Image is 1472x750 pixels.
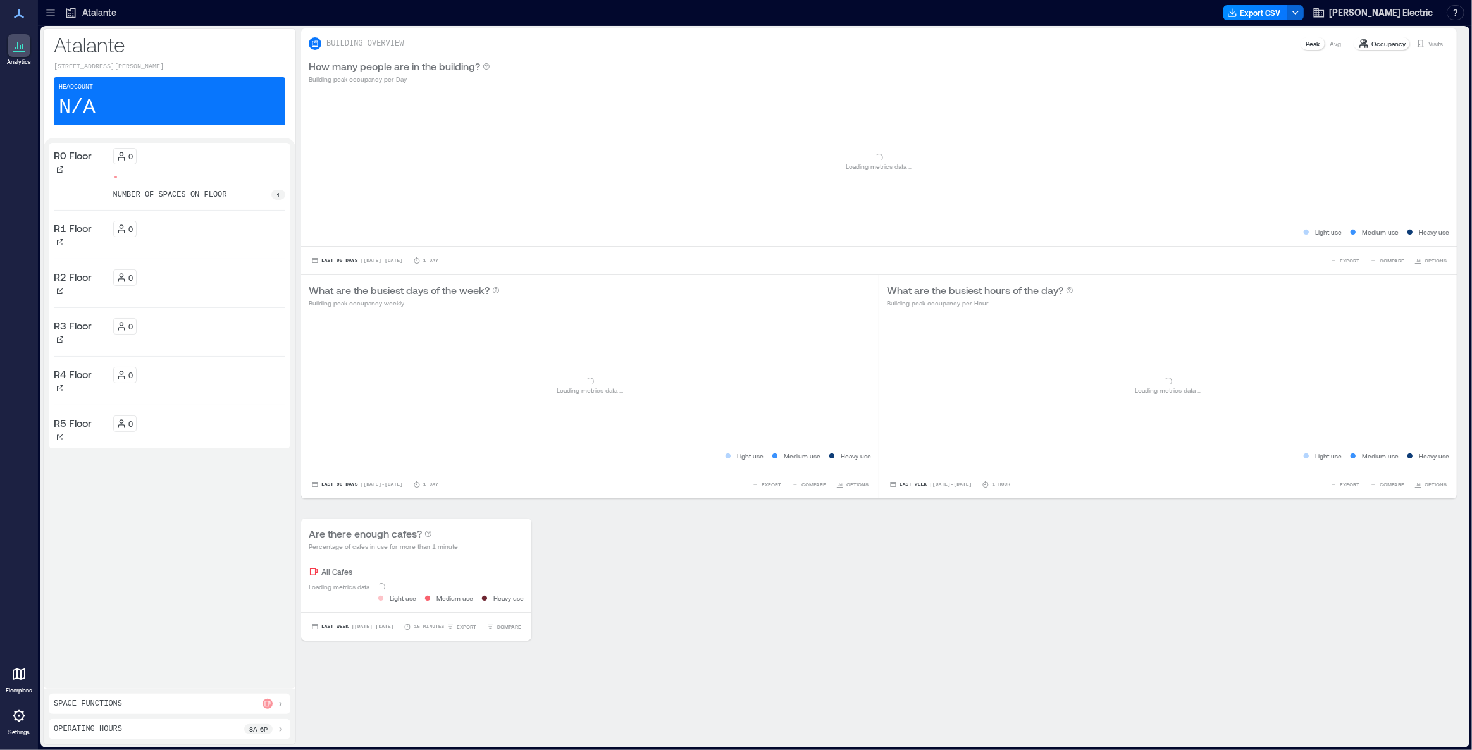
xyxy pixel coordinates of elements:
p: Light use [1315,451,1342,461]
button: [PERSON_NAME] Electric [1309,3,1437,23]
span: OPTIONS [1425,257,1447,264]
p: 0 [129,224,133,234]
span: OPTIONS [1425,481,1447,488]
button: Last 90 Days |[DATE]-[DATE] [309,254,405,267]
p: Building peak occupancy per Hour [887,298,1073,308]
p: 0 [129,151,133,161]
span: COMPARE [497,623,521,630]
p: Settings [8,728,30,736]
p: Medium use [436,593,473,603]
p: 8a - 6p [249,724,268,734]
p: Light use [1315,227,1342,237]
p: N/A [59,95,96,120]
p: Building peak occupancy per Day [309,74,490,84]
p: Heavy use [1419,451,1449,461]
button: Last Week |[DATE]-[DATE] [309,620,396,633]
p: Space Functions [54,699,122,709]
span: COMPARE [1380,481,1404,488]
p: Headcount [59,82,93,92]
p: Floorplans [6,687,32,694]
span: COMPARE [1380,257,1404,264]
p: 0 [129,273,133,283]
p: Heavy use [841,451,871,461]
a: Analytics [3,30,35,70]
p: Loading metrics data ... [846,161,912,171]
p: 0 [129,370,133,380]
span: [PERSON_NAME] Electric [1329,6,1433,19]
span: EXPORT [457,623,476,630]
button: EXPORT [444,620,479,633]
p: 0 [129,419,133,429]
p: BUILDING OVERVIEW [326,39,404,49]
p: Loading metrics data ... [557,385,623,395]
p: R3 Floor [54,318,92,333]
p: Atalante [82,6,116,19]
button: COMPARE [1367,254,1407,267]
p: Light use [390,593,416,603]
p: Percentage of cafes in use for more than 1 minute [309,541,458,551]
p: What are the busiest hours of the day? [887,283,1063,298]
p: Loading metrics data ... [309,582,375,592]
p: Building peak occupancy weekly [309,298,500,308]
span: COMPARE [801,481,826,488]
button: COMPARE [484,620,524,633]
button: Export CSV [1223,5,1288,20]
p: Medium use [784,451,820,461]
button: Last 90 Days |[DATE]-[DATE] [309,478,405,491]
span: EXPORT [1340,257,1359,264]
p: [STREET_ADDRESS][PERSON_NAME] [54,62,285,72]
p: Atalante [54,32,285,57]
p: 1 Day [423,481,438,488]
button: EXPORT [1327,478,1362,491]
p: 15 minutes [414,623,444,630]
button: OPTIONS [834,478,871,491]
p: What are the busiest days of the week? [309,283,490,298]
p: Analytics [7,58,31,66]
p: R0 Floor [54,148,92,163]
p: Visits [1428,39,1443,49]
p: R4 Floor [54,367,92,382]
p: Medium use [1362,227,1399,237]
button: EXPORT [1327,254,1362,267]
p: Heavy use [493,593,524,603]
p: Loading metrics data ... [1135,385,1201,395]
p: Peak [1306,39,1320,49]
p: R5 Floor [54,415,92,431]
button: Last Week |[DATE]-[DATE] [887,478,974,491]
p: number of spaces on floor [113,190,227,200]
a: Settings [4,701,34,740]
button: OPTIONS [1412,478,1449,491]
p: How many people are in the building? [309,59,480,74]
span: EXPORT [1340,481,1359,488]
p: 1 Day [423,257,438,264]
p: 1 [276,190,280,200]
button: EXPORT [749,478,784,491]
p: Light use [737,451,764,461]
p: Heavy use [1419,227,1449,237]
span: EXPORT [762,481,781,488]
p: Operating Hours [54,724,122,734]
span: OPTIONS [846,481,869,488]
button: COMPARE [1367,478,1407,491]
button: OPTIONS [1412,254,1449,267]
p: Occupancy [1371,39,1406,49]
p: Are there enough cafes? [309,526,422,541]
p: 0 [129,321,133,331]
p: 1 Hour [992,481,1010,488]
p: Medium use [1362,451,1399,461]
p: Avg [1330,39,1341,49]
p: R1 Floor [54,221,92,236]
p: All Cafes [321,567,352,577]
p: R2 Floor [54,269,92,285]
a: Floorplans [2,659,36,698]
button: COMPARE [789,478,829,491]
